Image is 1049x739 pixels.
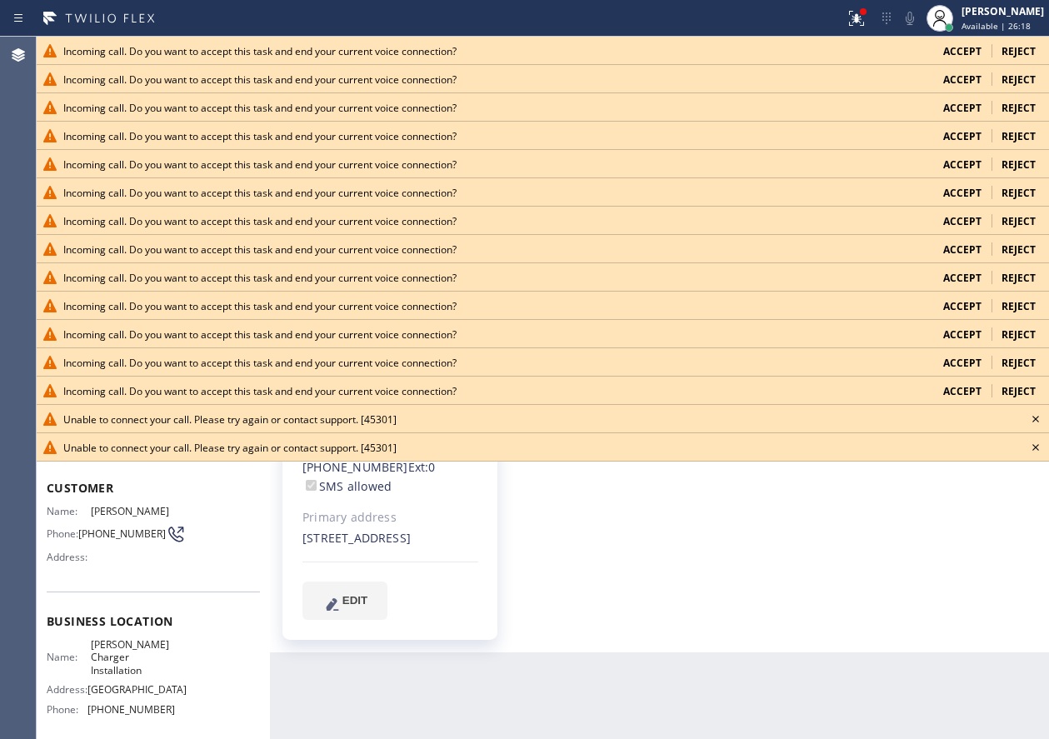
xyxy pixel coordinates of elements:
[91,505,174,517] span: [PERSON_NAME]
[1002,242,1036,257] span: Reject
[47,683,87,696] span: Address:
[63,299,457,313] span: Incoming call. Do you want to accept this task and end your current voice connection?
[47,651,91,663] span: Name:
[91,638,174,677] span: [PERSON_NAME] Charger Installation
[78,527,166,540] span: [PHONE_NUMBER]
[63,101,457,115] span: Incoming call. Do you want to accept this task and end your current voice connection?
[63,412,397,427] span: Unable to connect your call. Please try again or contact support. [45301]
[63,157,457,172] span: Incoming call. Do you want to accept this task and end your current voice connection?
[1002,299,1036,313] span: Reject
[943,157,982,172] span: Accept
[302,508,478,527] div: Primary address
[1002,44,1036,58] span: Reject
[898,7,922,30] button: Mute
[1002,356,1036,370] span: Reject
[943,356,982,370] span: Accept
[63,129,457,143] span: Incoming call. Do you want to accept this task and end your current voice connection?
[1002,129,1036,143] span: Reject
[943,129,982,143] span: Accept
[943,299,982,313] span: Accept
[63,384,457,398] span: Incoming call. Do you want to accept this task and end your current voice connection?
[1002,214,1036,228] span: Reject
[47,551,91,563] span: Address:
[1002,157,1036,172] span: Reject
[342,594,367,607] span: EDIT
[87,703,175,716] span: [PHONE_NUMBER]
[1002,271,1036,285] span: Reject
[302,478,392,494] label: SMS allowed
[47,505,91,517] span: Name:
[943,72,982,87] span: Accept
[302,529,478,548] div: [STREET_ADDRESS]
[47,703,87,716] span: Phone:
[1002,101,1036,115] span: Reject
[63,327,457,342] span: Incoming call. Do you want to accept this task and end your current voice connection?
[943,214,982,228] span: Accept
[962,4,1044,18] div: [PERSON_NAME]
[302,582,387,620] button: EDIT
[1002,384,1036,398] span: Reject
[1002,327,1036,342] span: Reject
[1002,186,1036,200] span: Reject
[1002,72,1036,87] span: Reject
[63,214,457,228] span: Incoming call. Do you want to accept this task and end your current voice connection?
[63,186,457,200] span: Incoming call. Do you want to accept this task and end your current voice connection?
[63,356,457,370] span: Incoming call. Do you want to accept this task and end your current voice connection?
[306,480,317,491] input: SMS allowed
[943,44,982,58] span: Accept
[943,327,982,342] span: Accept
[943,242,982,257] span: Accept
[962,20,1031,32] span: Available | 26:18
[943,186,982,200] span: Accept
[63,242,457,257] span: Incoming call. Do you want to accept this task and end your current voice connection?
[47,480,260,496] span: Customer
[943,101,982,115] span: Accept
[943,271,982,285] span: Accept
[47,613,260,629] span: Business location
[63,441,397,455] span: Unable to connect your call. Please try again or contact support. [45301]
[302,459,408,475] a: [PHONE_NUMBER]
[47,527,78,540] span: Phone:
[63,271,457,285] span: Incoming call. Do you want to accept this task and end your current voice connection?
[943,384,982,398] span: Accept
[63,72,457,87] span: Incoming call. Do you want to accept this task and end your current voice connection?
[408,459,436,475] span: Ext: 0
[87,683,187,696] span: [GEOGRAPHIC_DATA]
[63,44,457,58] span: Incoming call. Do you want to accept this task and end your current voice connection?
